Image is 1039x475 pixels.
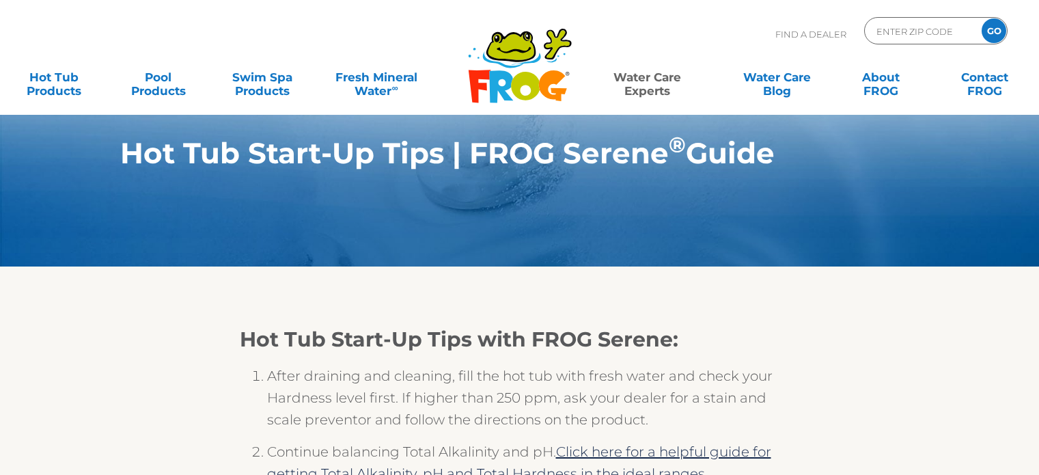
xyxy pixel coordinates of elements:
h1: Hot Tub Start-Up Tips | FROG Serene Guide [120,137,856,169]
a: Water CareBlog [736,64,817,91]
a: PoolProducts [117,64,198,91]
input: GO [982,18,1006,43]
p: Find A Dealer [775,17,846,51]
a: Hot TubProducts [14,64,94,91]
strong: Hot Tub Start-Up Tips with FROG Serene: [240,327,678,352]
a: Fresh MineralWater∞ [326,64,427,91]
input: Zip Code Form [875,21,967,41]
sup: ∞ [391,83,398,93]
a: AboutFROG [840,64,921,91]
a: ContactFROG [945,64,1025,91]
a: Swim SpaProducts [222,64,303,91]
li: After draining and cleaning, fill the hot tub with fresh water and check your Hardness level firs... [267,365,800,441]
sup: ® [669,132,686,158]
a: Water CareExperts [581,64,713,91]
